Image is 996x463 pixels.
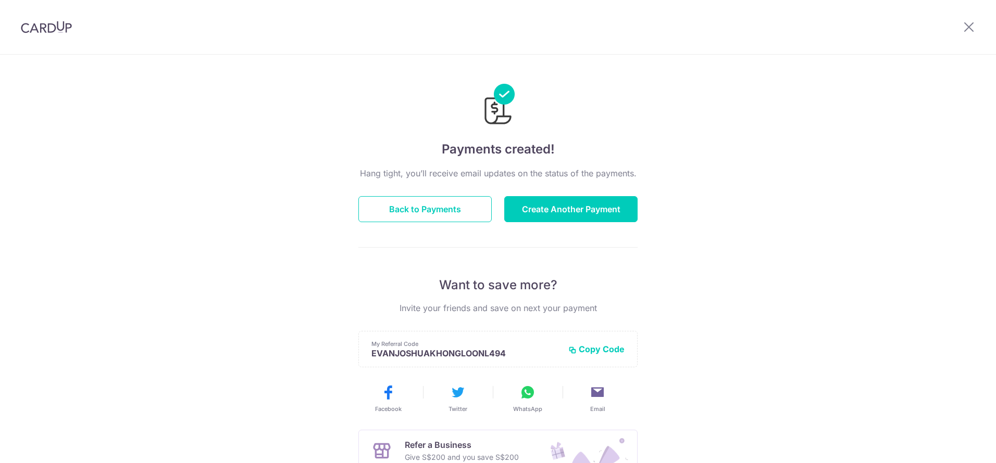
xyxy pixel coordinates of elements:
h4: Payments created! [358,140,638,159]
p: Invite your friends and save on next your payment [358,302,638,314]
span: WhatsApp [513,405,542,413]
img: Payments [481,84,515,127]
img: CardUp [21,21,72,33]
p: Hang tight, you’ll receive email updates on the status of the payments. [358,167,638,179]
button: Copy Code [568,344,625,354]
button: Twitter [427,384,489,413]
button: WhatsApp [497,384,558,413]
p: EVANJOSHUAKHONGLOONL494 [371,348,560,358]
button: Facebook [357,384,419,413]
button: Create Another Payment [504,196,638,222]
span: Email [590,405,605,413]
p: Want to save more? [358,277,638,293]
p: My Referral Code [371,340,560,348]
button: Email [567,384,628,413]
p: Refer a Business [405,439,519,451]
button: Back to Payments [358,196,492,222]
span: Twitter [449,405,467,413]
span: Facebook [375,405,402,413]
